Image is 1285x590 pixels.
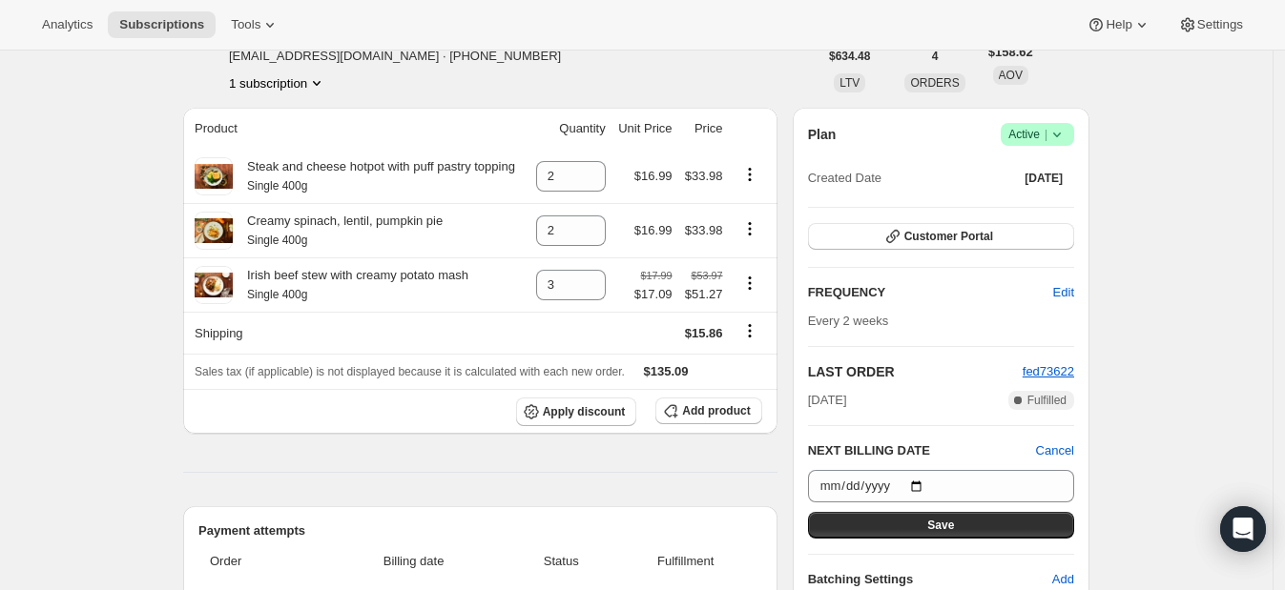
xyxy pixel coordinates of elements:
button: Product actions [735,164,765,185]
span: $16.99 [634,169,673,183]
button: Analytics [31,11,104,38]
small: Single 400g [247,288,307,301]
span: Apply discount [543,404,626,419]
span: Add [1052,570,1074,589]
span: Fulfilled [1027,393,1067,408]
button: Help [1075,11,1162,38]
span: Active [1008,125,1067,144]
span: AOV [999,69,1023,82]
h2: LAST ORDER [808,362,1023,381]
span: Analytics [42,17,93,32]
button: Settings [1167,11,1254,38]
span: $16.99 [634,223,673,237]
span: [DATE] [808,391,847,410]
button: Cancel [1036,441,1074,460]
span: Edit [1053,283,1074,302]
span: $51.27 [684,285,723,304]
h2: Plan [808,125,837,144]
a: fed73622 [1023,364,1074,378]
button: Product actions [735,218,765,239]
span: Tools [231,17,260,32]
button: Tools [219,11,291,38]
span: Fulfillment [621,552,751,571]
button: Apply discount [516,397,637,426]
span: 4 [932,49,939,64]
span: Created Date [808,169,881,188]
span: Sales tax (if applicable) is not displayed because it is calculated with each new order. [195,365,625,378]
button: Edit [1042,277,1086,308]
th: Price [678,108,729,150]
button: 4 [921,43,950,70]
div: Steak and cheese hotpot with puff pastry topping [233,157,515,195]
span: [DATE] [1025,171,1063,186]
span: $15.86 [685,326,723,340]
th: Order [198,540,320,582]
span: ORDERS [910,76,959,90]
span: Add product [682,403,750,418]
button: Save [808,512,1074,539]
button: Product actions [735,273,765,294]
span: Subscriptions [119,17,204,32]
span: Customer Portal [904,229,993,244]
span: [EMAIL_ADDRESS][DOMAIN_NAME] · [PHONE_NUMBER] [229,47,577,66]
button: [DATE] [1013,165,1074,192]
span: LTV [839,76,860,90]
span: $33.98 [685,223,723,237]
button: Customer Portal [808,223,1074,250]
h2: Payment attempts [198,521,762,540]
h2: NEXT BILLING DATE [808,441,1036,460]
button: fed73622 [1023,362,1074,381]
small: $53.97 [691,270,722,281]
span: $634.48 [829,49,870,64]
div: Creamy spinach, lentil, pumpkin pie [233,212,443,250]
h6: Batching Settings [808,570,1052,589]
small: Single 400g [247,234,307,247]
button: Product actions [229,73,326,92]
span: Billing date [325,552,502,571]
th: Shipping [183,312,529,354]
span: Help [1106,17,1131,32]
h2: FREQUENCY [808,283,1053,302]
span: Save [927,518,954,533]
small: Single 400g [247,179,307,193]
span: Settings [1197,17,1243,32]
span: Every 2 weeks [808,314,889,328]
button: Subscriptions [108,11,216,38]
button: $634.48 [818,43,881,70]
th: Unit Price [611,108,678,150]
span: $17.09 [634,285,673,304]
th: Quantity [529,108,611,150]
span: $158.62 [988,43,1033,62]
div: Irish beef stew with creamy potato mash [233,266,468,304]
span: | [1045,127,1047,142]
div: Open Intercom Messenger [1220,506,1266,552]
span: Status [513,552,610,571]
button: Shipping actions [735,320,765,341]
span: $135.09 [644,364,689,378]
span: $33.98 [685,169,723,183]
button: Add product [655,397,761,424]
small: $17.99 [640,270,672,281]
th: Product [183,108,529,150]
